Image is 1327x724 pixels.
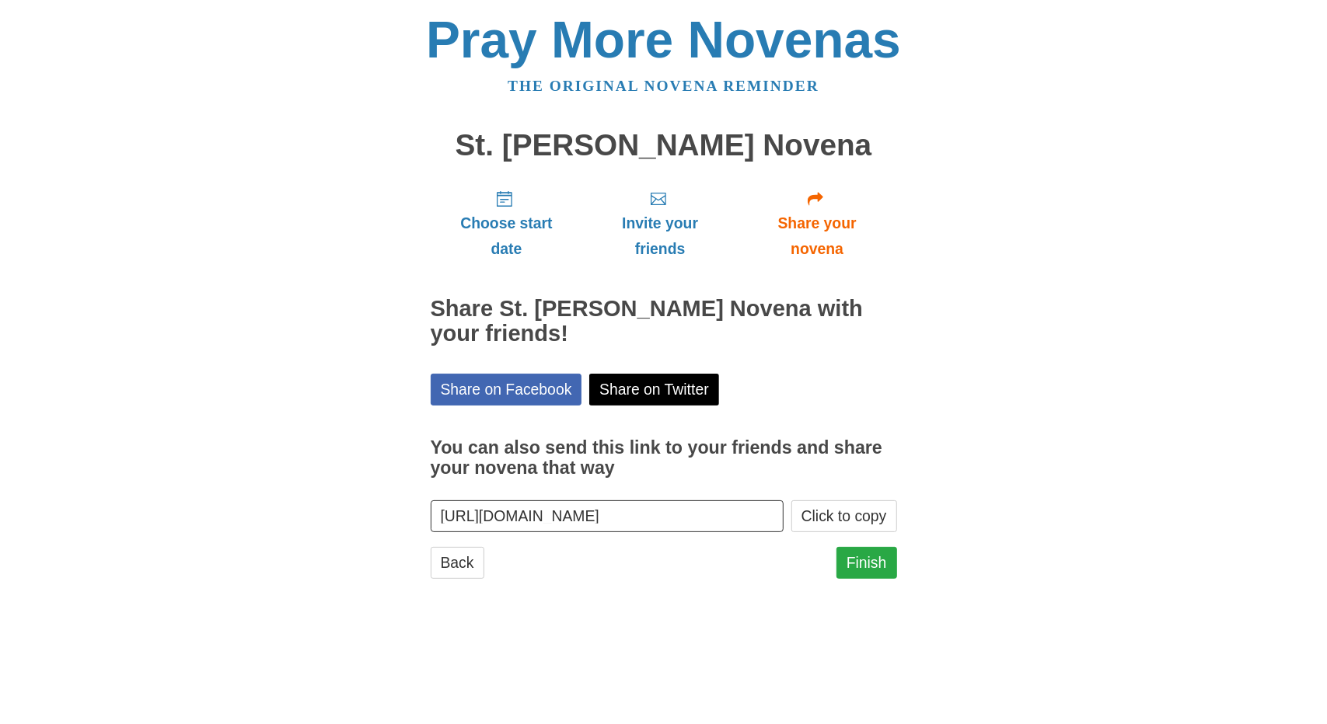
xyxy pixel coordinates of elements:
a: Share on Twitter [589,374,719,406]
button: Click to copy [791,500,897,532]
span: Invite your friends [598,211,721,262]
a: Share on Facebook [431,374,582,406]
a: Invite your friends [582,177,737,270]
a: Pray More Novenas [426,11,901,68]
a: Back [431,547,484,579]
a: Choose start date [431,177,583,270]
h3: You can also send this link to your friends and share your novena that way [431,438,897,478]
a: The original novena reminder [508,78,819,94]
span: Share your novena [753,211,882,262]
a: Finish [836,547,897,579]
a: Share your novena [738,177,897,270]
span: Choose start date [446,211,567,262]
h1: St. [PERSON_NAME] Novena [431,129,897,162]
h2: Share St. [PERSON_NAME] Novena with your friends! [431,297,897,346]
